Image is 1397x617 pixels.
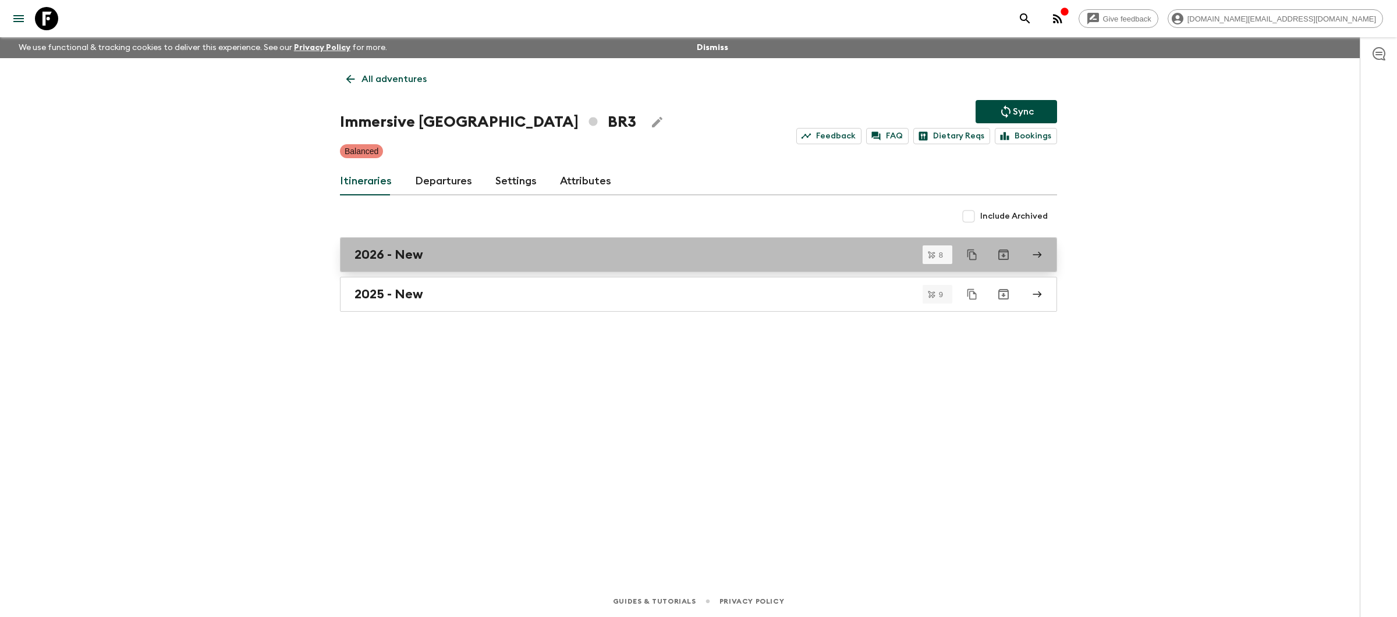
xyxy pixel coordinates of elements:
a: Give feedback [1079,9,1158,28]
h2: 2026 - New [354,247,423,262]
button: menu [7,7,30,30]
a: Guides & Tutorials [613,595,696,608]
a: 2026 - New [340,237,1057,272]
button: Dismiss [694,40,731,56]
a: Dietary Reqs [913,128,990,144]
a: FAQ [866,128,909,144]
button: Duplicate [962,244,983,265]
button: Sync adventure departures to the booking engine [976,100,1057,123]
a: Itineraries [340,167,392,195]
p: We use functional & tracking cookies to deliver this experience. See our for more. [14,37,392,58]
div: [DOMAIN_NAME][EMAIL_ADDRESS][DOMAIN_NAME] [1168,9,1383,28]
button: Archive [992,283,1015,306]
button: Archive [992,243,1015,266]
p: Sync [1013,105,1034,119]
a: All adventures [340,67,433,91]
a: Departures [415,167,472,195]
span: [DOMAIN_NAME][EMAIL_ADDRESS][DOMAIN_NAME] [1181,15,1382,23]
button: search adventures [1013,7,1037,30]
h1: Immersive [GEOGRAPHIC_DATA] BR3 [340,110,636,134]
span: 8 [932,251,950,259]
a: Attributes [560,167,611,195]
a: Privacy Policy [719,595,784,608]
p: All adventures [361,72,427,86]
a: 2025 - New [340,277,1057,312]
span: 9 [932,291,950,298]
button: Edit Adventure Title [646,110,669,134]
p: Balanced [345,145,378,157]
a: Privacy Policy [294,44,350,52]
h2: 2025 - New [354,287,423,302]
a: Bookings [995,128,1057,144]
a: Feedback [796,128,861,144]
span: Include Archived [980,211,1048,222]
button: Duplicate [962,284,983,305]
span: Give feedback [1097,15,1158,23]
a: Settings [495,167,537,195]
